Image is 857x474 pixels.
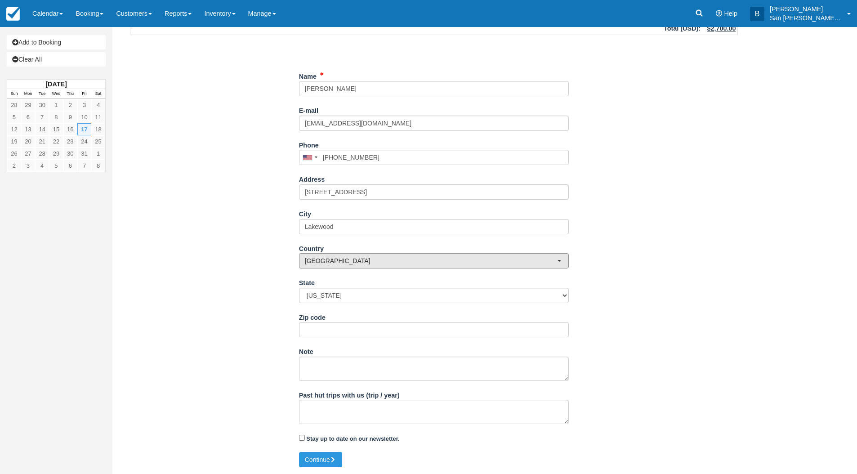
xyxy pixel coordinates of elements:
[707,25,736,32] u: $2,700.00
[7,52,106,67] a: Clear All
[49,160,63,172] a: 5
[724,10,737,17] span: Help
[49,89,63,99] th: Wed
[299,103,318,116] label: E-mail
[91,123,105,135] a: 18
[299,69,317,81] label: Name
[7,89,21,99] th: Sun
[63,99,77,111] a: 2
[77,135,91,148] a: 24
[35,135,49,148] a: 21
[21,89,35,99] th: Mon
[77,99,91,111] a: 3
[306,435,399,442] strong: Stay up to date on our newsletter.
[299,138,319,150] label: Phone
[77,160,91,172] a: 7
[49,111,63,123] a: 8
[63,111,77,123] a: 9
[21,99,35,111] a: 29
[63,160,77,172] a: 6
[77,148,91,160] a: 31
[91,89,105,99] th: Sat
[63,89,77,99] th: Thu
[7,35,106,49] a: Add to Booking
[21,111,35,123] a: 6
[91,160,105,172] a: 8
[21,148,35,160] a: 27
[35,148,49,160] a: 28
[49,123,63,135] a: 15
[49,148,63,160] a: 29
[750,7,764,21] div: B
[770,13,842,22] p: San [PERSON_NAME] Hut Systems
[21,135,35,148] a: 20
[45,80,67,88] strong: [DATE]
[35,160,49,172] a: 4
[7,123,21,135] a: 12
[7,111,21,123] a: 5
[35,89,49,99] th: Tue
[299,452,342,467] button: Continue
[21,160,35,172] a: 3
[91,148,105,160] a: 1
[91,99,105,111] a: 4
[35,99,49,111] a: 30
[683,25,696,32] span: USD
[299,172,325,184] label: Address
[63,148,77,160] a: 30
[7,160,21,172] a: 2
[6,7,20,21] img: checkfront-main-nav-mini-logo.png
[49,135,63,148] a: 22
[35,123,49,135] a: 14
[91,111,105,123] a: 11
[63,123,77,135] a: 16
[299,310,326,322] label: Zip code
[299,253,569,268] button: [GEOGRAPHIC_DATA]
[305,256,557,265] span: [GEOGRAPHIC_DATA]
[7,99,21,111] a: 28
[91,135,105,148] a: 25
[664,25,701,32] strong: Total ( ):
[716,10,722,17] i: Help
[77,89,91,99] th: Fri
[299,206,311,219] label: City
[299,241,324,254] label: Country
[7,148,21,160] a: 26
[63,135,77,148] a: 23
[7,135,21,148] a: 19
[21,123,35,135] a: 13
[77,111,91,123] a: 10
[299,275,315,288] label: State
[770,4,842,13] p: [PERSON_NAME]
[299,150,320,165] div: United States: +1
[299,435,305,441] input: Stay up to date on our newsletter.
[35,111,49,123] a: 7
[49,99,63,111] a: 1
[299,344,313,357] label: Note
[77,123,91,135] a: 17
[299,388,400,400] label: Past hut trips with us (trip / year)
